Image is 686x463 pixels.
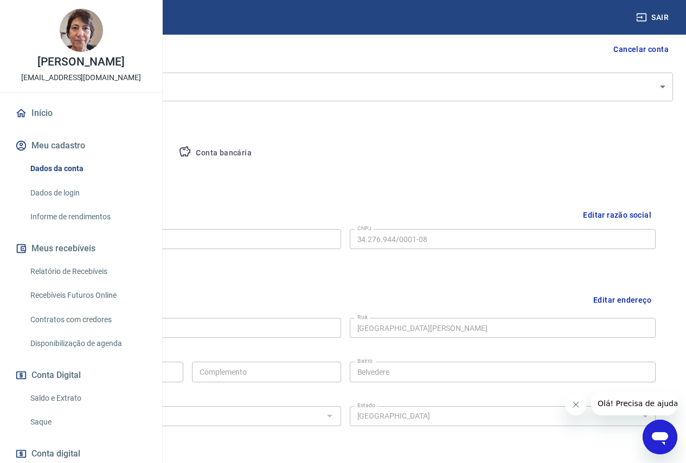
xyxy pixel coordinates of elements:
[565,394,587,415] iframe: Fechar mensagem
[13,134,149,158] button: Meu cadastro
[26,387,149,409] a: Saldo e Extrato
[26,332,149,355] a: Disponibilização de agenda
[357,224,371,232] label: CNPJ
[38,409,320,423] input: Digite aqui algumas palavras para buscar a cidade
[26,284,149,307] a: Recebíveis Futuros Online
[26,206,149,228] a: Informe de rendimentos
[26,158,149,180] a: Dados da conta
[21,72,141,83] p: [EMAIL_ADDRESS][DOMAIN_NAME]
[17,73,673,101] div: CANECO PERSONALIZADOS LTDA
[589,286,656,314] button: Editar endereço
[357,357,373,365] label: Bairro
[357,401,375,409] label: Estado
[37,56,124,68] p: [PERSON_NAME]
[13,101,149,125] a: Início
[26,260,149,283] a: Relatório de Recebíveis
[643,420,677,454] iframe: Botão para abrir a janela de mensagens
[31,446,80,461] span: Conta digital
[591,392,677,415] iframe: Mensagem da empresa
[26,182,149,204] a: Dados de login
[13,363,149,387] button: Conta Digital
[60,9,103,52] img: fbf3d22c-320a-4f77-a6a0-7ce9cecad2f7.jpeg
[26,411,149,433] a: Saque
[634,8,673,28] button: Sair
[579,205,656,225] button: Editar razão social
[26,309,149,331] a: Contratos com credores
[357,313,368,321] label: Rua
[13,237,149,260] button: Meus recebíveis
[609,40,673,60] button: Cancelar conta
[7,8,91,16] span: Olá! Precisa de ajuda?
[170,140,260,166] button: Conta bancária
